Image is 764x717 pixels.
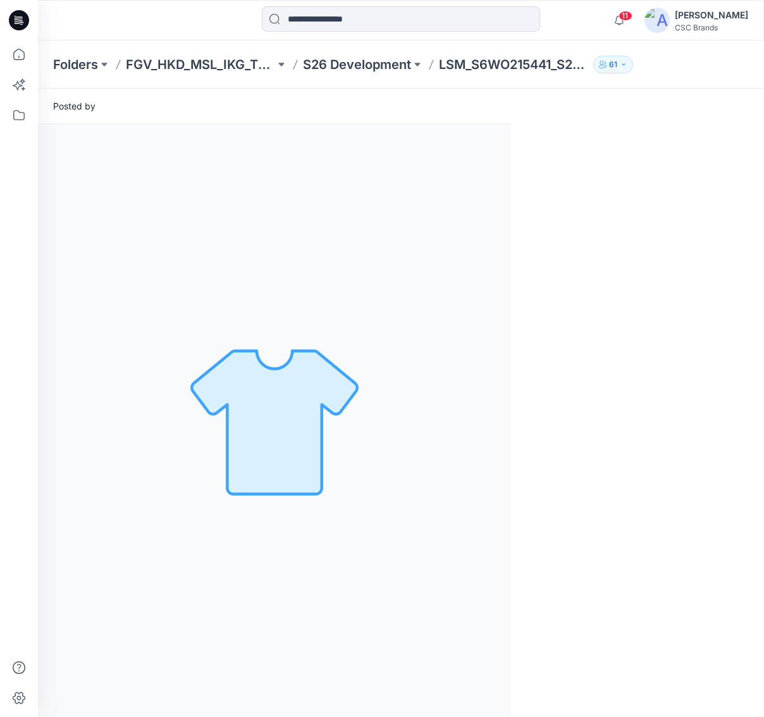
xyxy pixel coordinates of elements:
[609,58,617,72] p: 61
[619,11,632,21] span: 11
[675,23,748,32] div: CSC Brands
[439,56,588,73] p: LSM_S6WO215441_S26_PLSREG
[303,56,411,73] a: S26 Development
[644,8,670,33] img: avatar
[186,332,363,509] img: No Outline
[53,99,95,113] span: Posted by
[593,56,633,73] button: 61
[53,56,98,73] a: Folders
[126,56,275,73] a: FGV_HKD_MSL_IKG_TNG_GJ2_HAL
[675,8,748,23] div: [PERSON_NAME]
